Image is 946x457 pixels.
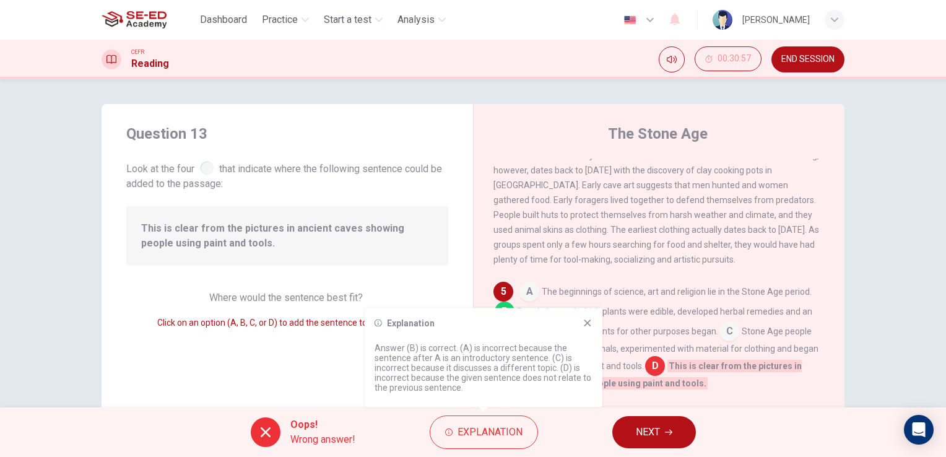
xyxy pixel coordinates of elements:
span: Oops! [290,417,355,432]
div: 5 [493,282,513,302]
span: A [519,282,539,302]
span: Dashboard [200,12,247,27]
span: Click on an option (A, B, C, or D) to add the sentence to the passage [157,318,417,328]
span: NEXT [636,424,660,441]
span: Explanation [458,424,523,441]
h4: The Stone Age [608,124,708,144]
span: D [645,356,665,376]
span: END SESSION [781,54,835,64]
div: Hide [695,46,762,72]
h4: Question 13 [126,124,448,144]
h6: Explanation [387,318,435,328]
div: Open Intercom Messenger [904,415,934,445]
h1: Reading [131,56,169,71]
span: Where would the sentence best fit? [209,292,365,303]
span: B [495,302,514,321]
span: CEFR [131,48,144,56]
img: en [622,15,638,25]
img: SE-ED Academy logo [102,7,167,32]
div: [PERSON_NAME] [742,12,810,27]
span: This is clear from the pictures in ancient caves showing people using paint and tools. [141,221,433,251]
span: Cooking food makes it tastier to eat and easier to digest. Cooking could have been discovered by ... [493,136,819,264]
span: Start a test [324,12,371,27]
span: Stone Age people studied the behavior of animals, experimented with material for clothing and beg... [493,326,818,371]
span: C [719,321,739,341]
img: Profile picture [713,10,732,30]
div: Mute [659,46,685,72]
span: Look at the four that indicate where the following sentence could be added to the passage: [126,159,448,191]
span: Analysis [397,12,435,27]
span: People learned which plants were edible, developed herbal remedies and an awareness of the use of... [493,307,812,336]
span: The beginnings of science, art and religion lie in the Stone Age period. [542,287,812,297]
span: 00:30:57 [718,54,751,64]
span: Practice [262,12,298,27]
p: Answer (B) is correct. (A) is incorrect because the sentence after A is an introductory sentence.... [375,343,592,393]
span: Wrong answer! [290,432,355,447]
